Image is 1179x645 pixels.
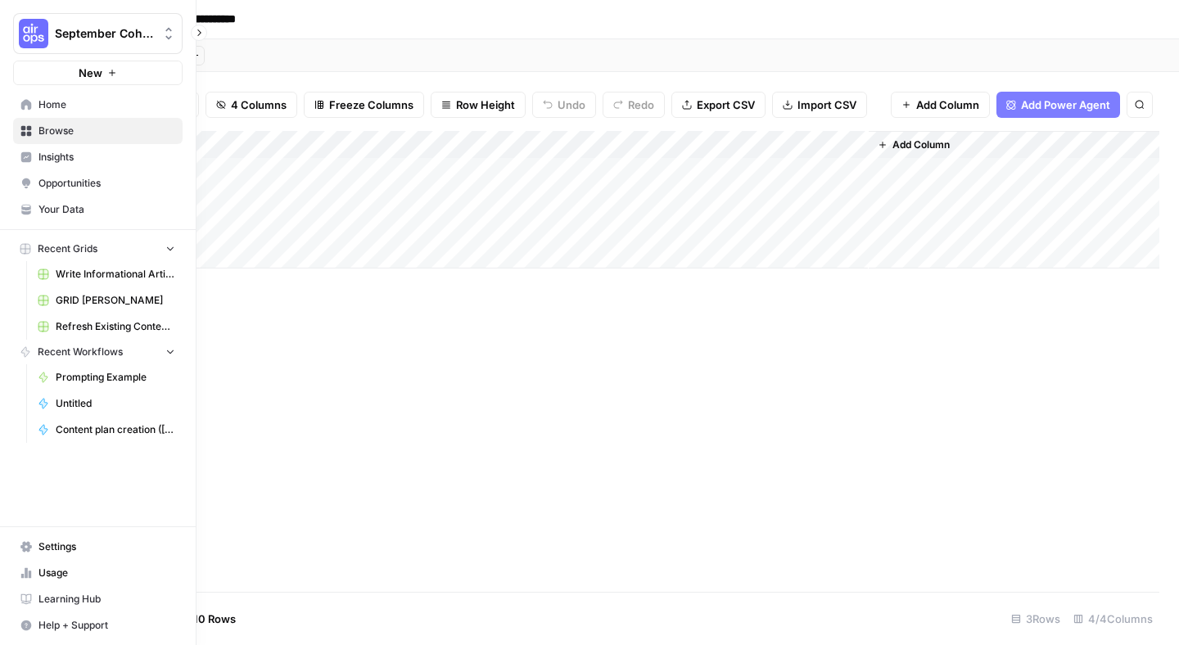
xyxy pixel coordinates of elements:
span: Opportunities [38,176,175,191]
span: Write Informational Article [56,267,175,282]
span: Content plan creation ([PERSON_NAME]) [56,422,175,437]
span: Row Height [456,97,515,113]
button: Import CSV [772,92,867,118]
a: Refresh Existing Content (3) [30,313,183,340]
span: Insights [38,150,175,165]
span: Add 10 Rows [170,611,236,627]
a: Browse [13,118,183,144]
span: Usage [38,566,175,580]
button: New [13,61,183,85]
span: Refresh Existing Content (3) [56,319,175,334]
span: Your Data [38,202,175,217]
button: Add Column [871,134,956,156]
button: Recent Workflows [13,340,183,364]
span: 4 Columns [231,97,287,113]
span: Recent Grids [38,241,97,256]
span: Recent Workflows [38,345,123,359]
span: GRID [PERSON_NAME] [56,293,175,308]
span: Add Column [916,97,979,113]
span: Help + Support [38,618,175,633]
button: Freeze Columns [304,92,424,118]
button: Workspace: September Cohort [13,13,183,54]
span: Add Column [892,138,950,152]
button: Recent Grids [13,237,183,261]
span: Add Power Agent [1021,97,1110,113]
a: GRID [PERSON_NAME] [30,287,183,313]
button: Add Column [891,92,990,118]
a: Settings [13,534,183,560]
span: Untitled [56,396,175,411]
button: Add Power Agent [996,92,1120,118]
a: Usage [13,560,183,586]
button: 4 Columns [206,92,297,118]
span: Import CSV [797,97,856,113]
a: Content plan creation ([PERSON_NAME]) [30,417,183,443]
a: Opportunities [13,170,183,196]
a: Insights [13,144,183,170]
span: New [79,65,102,81]
img: September Cohort Logo [19,19,48,48]
span: Undo [558,97,585,113]
button: Row Height [431,92,526,118]
span: September Cohort [55,25,154,42]
span: Freeze Columns [329,97,413,113]
button: Export CSV [671,92,766,118]
a: Learning Hub [13,586,183,612]
a: Home [13,92,183,118]
button: Help + Support [13,612,183,638]
a: Write Informational Article [30,261,183,287]
span: Redo [628,97,654,113]
a: Your Data [13,196,183,223]
button: Redo [603,92,665,118]
span: Export CSV [697,97,755,113]
div: 3 Rows [1005,606,1067,632]
span: Settings [38,539,175,554]
span: Learning Hub [38,592,175,607]
span: Home [38,97,175,112]
button: Undo [532,92,596,118]
div: 4/4 Columns [1067,606,1159,632]
a: Prompting Example [30,364,183,390]
span: Prompting Example [56,370,175,385]
a: Untitled [30,390,183,417]
span: Browse [38,124,175,138]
